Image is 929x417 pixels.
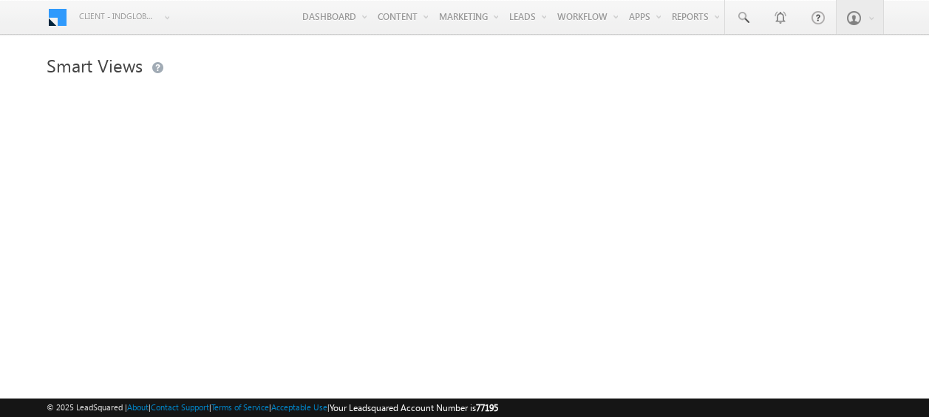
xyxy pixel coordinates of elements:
[47,53,143,77] span: Smart Views
[79,9,157,24] span: Client - indglobal2 (77195)
[476,402,498,413] span: 77195
[330,402,498,413] span: Your Leadsquared Account Number is
[271,402,327,412] a: Acceptable Use
[211,402,269,412] a: Terms of Service
[127,402,149,412] a: About
[47,401,498,415] span: © 2025 LeadSquared | | | | |
[151,402,209,412] a: Contact Support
